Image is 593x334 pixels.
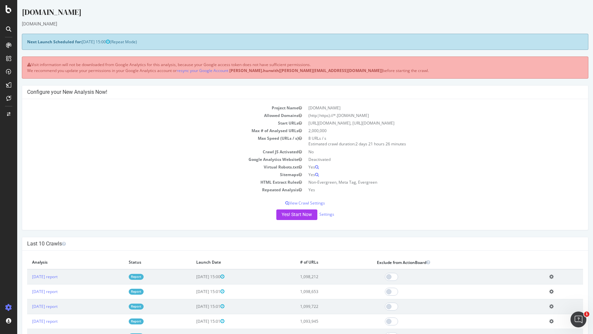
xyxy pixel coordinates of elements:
a: Report [112,274,126,279]
td: Crawl JS Activated [10,148,288,156]
td: HTML Extract Rules [10,178,288,186]
td: Project Name [10,104,288,112]
span: [DATE] 15:01 [179,318,207,324]
span: [DATE] 15:01 [179,304,207,309]
td: Max # of Analysed URLs [10,127,288,134]
td: Start URLs [10,119,288,127]
td: (http|https)://*.[DOMAIN_NAME] [288,112,566,119]
td: No [288,148,566,156]
span: 2 days 21 hours 26 minutes [338,141,389,147]
th: Launch Date [174,256,278,269]
td: Non-Evergreen, Meta Tag, Evergreen [288,178,566,186]
a: [DATE] report [15,304,40,309]
a: Report [112,304,126,309]
th: Status [107,256,174,269]
td: Yes [288,186,566,194]
th: # of URLs [278,256,355,269]
a: Report [112,289,126,294]
td: 2,000,000 [288,127,566,134]
h4: Last 10 Crawls [10,241,566,247]
th: Exclude from ActionBoard [355,256,527,269]
td: Yes [288,163,566,171]
td: Deactivated [288,156,566,163]
span: [DATE] 15:00 [179,274,207,279]
span: 1 [584,312,589,317]
td: Allowed Domains [10,112,288,119]
p: View Crawl Settings [10,200,566,206]
span: [DATE] 15:00 [65,39,93,45]
td: Google Analytics Website [10,156,288,163]
th: Analysis [10,256,107,269]
h4: Configure your New Analysis Now! [10,89,566,95]
button: Yes! Start Now [259,209,300,220]
a: [DATE] report [15,274,40,279]
div: (Repeat Mode) [5,34,571,50]
a: Report [112,318,126,324]
td: 1,098,653 [278,284,355,299]
td: Max Speed (URLs / s) [10,134,288,148]
span: [DATE] 15:01 [179,289,207,294]
td: 1,099,722 [278,299,355,314]
td: Virtual Robots.txt [10,163,288,171]
td: 1,093,945 [278,314,355,329]
td: [DOMAIN_NAME] [288,104,566,112]
td: Yes [288,171,566,178]
a: resync your Google Account [160,68,211,73]
td: [URL][DOMAIN_NAME], [URL][DOMAIN_NAME] [288,119,566,127]
td: Sitemaps [10,171,288,178]
iframe: Intercom live chat [570,312,586,327]
td: 1,098,212 [278,269,355,284]
div: Visit information will not be downloaded from Google Analytics for this analysis, because your Go... [5,56,571,78]
strong: Next Launch Scheduled for: [10,39,65,45]
b: [PERSON_NAME].hurwith[[PERSON_NAME][EMAIL_ADDRESS][DOMAIN_NAME]] [212,68,365,73]
td: 8 URLs / s Estimated crawl duration: [288,134,566,148]
div: [DOMAIN_NAME] [5,20,571,27]
div: [DOMAIN_NAME] [5,7,571,20]
td: Repeated Analysis [10,186,288,194]
a: [DATE] report [15,318,40,324]
a: [DATE] report [15,289,40,294]
a: Settings [302,211,317,217]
